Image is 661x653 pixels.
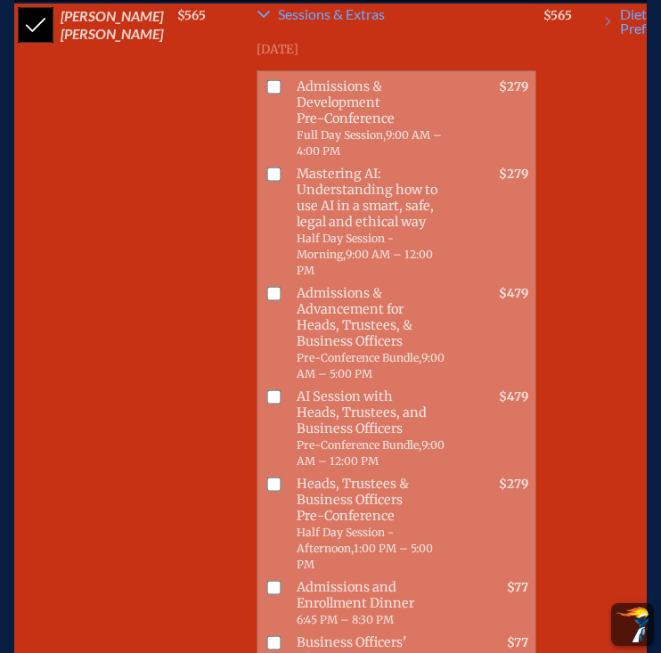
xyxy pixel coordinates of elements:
span: Admissions & Advancement for Heads, Trustees, & Business Officers [290,282,457,385]
span: AI Session with Heads, Trustees, and Business Officers [290,385,457,472]
span: $279 [499,79,528,94]
span: Half Day Session - Afternoon, [297,526,394,555]
img: To the top [615,607,650,642]
span: Pre-Conference Bundle, [297,351,421,364]
span: Admissions and Enrollment Dinner [290,575,457,631]
span: $279 [499,167,528,182]
a: Sessions & Extras [257,7,536,29]
span: Pre-Conference Bundle, [297,438,421,452]
span: [DATE] [257,42,298,57]
span: $77 [507,635,528,650]
span: $279 [499,477,528,492]
span: $479 [499,286,528,301]
span: $77 [507,580,528,595]
span: 9:00 AM – 12:00 PM [297,248,433,277]
span: Sessions & Extras [278,7,385,21]
span: 1:00 PM – 5:00 PM [297,542,433,571]
span: Full Day Session, [297,128,386,142]
span: Admissions & Development Pre-Conference [290,75,457,162]
span: $479 [499,389,528,404]
span: Half Day Session - Morning, [297,232,394,261]
span: $565 [177,8,206,23]
button: Scroll Top [611,603,654,646]
span: $565 [543,8,572,23]
span: Heads, Trustees & Business Officers Pre-Conference [290,472,457,575]
span: Mastering AI: Understanding how to use AI in a smart, safe, legal and ethical way [290,162,457,282]
span: 6:45 PM – 8:30 PM [297,613,394,626]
